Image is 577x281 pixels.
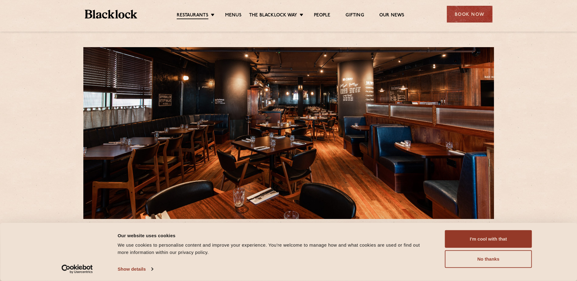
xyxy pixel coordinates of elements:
div: Our website uses cookies [118,232,431,239]
a: The Blacklock Way [249,12,297,19]
a: Usercentrics Cookiebot - opens in a new window [50,265,104,274]
a: Our News [379,12,405,19]
button: I'm cool with that [445,230,532,248]
a: People [314,12,330,19]
a: Show details [118,265,153,274]
div: We use cookies to personalise content and improve your experience. You're welcome to manage how a... [118,241,431,256]
a: Restaurants [177,12,208,19]
img: BL_Textured_Logo-footer-cropped.svg [85,10,137,19]
a: Gifting [346,12,364,19]
div: Book Now [447,6,492,23]
button: No thanks [445,250,532,268]
a: Menus [225,12,242,19]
